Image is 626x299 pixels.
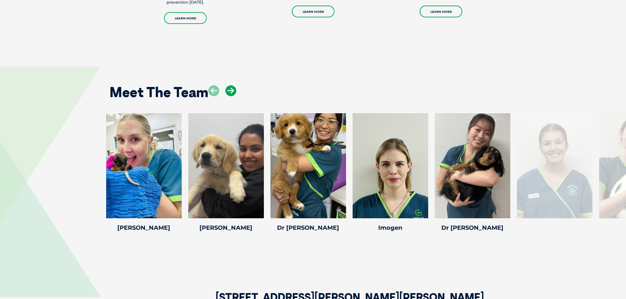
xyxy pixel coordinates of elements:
h4: Dr [PERSON_NAME] [435,225,510,231]
h4: Imogen [353,225,428,231]
a: Learn More [292,6,335,17]
h4: [PERSON_NAME] [188,225,264,231]
button: Search [613,30,620,36]
a: Learn More [164,12,207,24]
h4: Dr [PERSON_NAME] [270,225,346,231]
a: Learn More [420,6,462,17]
h2: Meet The Team [109,85,208,99]
h4: [PERSON_NAME] [106,225,182,231]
